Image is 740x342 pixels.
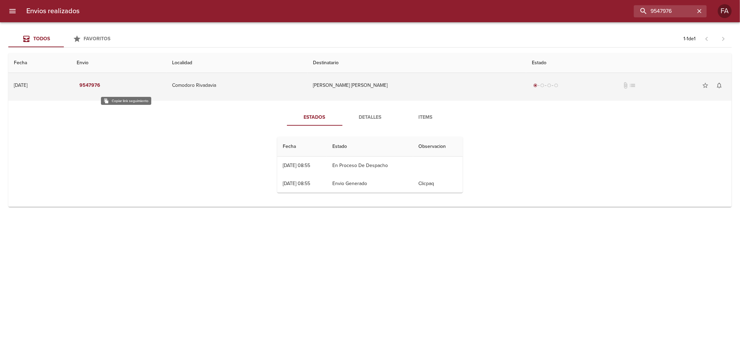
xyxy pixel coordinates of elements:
[634,5,695,17] input: buscar
[307,73,526,98] td: [PERSON_NAME] [PERSON_NAME]
[277,137,463,193] table: Tabla de seguimiento
[167,73,307,98] td: Comodoro Rivadavia
[547,83,551,87] span: radio_button_unchecked
[698,35,715,42] span: Pagina anterior
[718,4,732,18] div: FA
[683,35,696,42] p: 1 - 1 de 1
[14,82,27,88] div: [DATE]
[715,31,732,47] span: Pagina siguiente
[307,53,526,73] th: Destinatario
[702,82,709,89] span: star_border
[26,6,79,17] h6: Envios realizados
[79,81,100,90] em: 9547976
[327,157,413,175] td: En Proceso De Despacho
[413,137,463,157] th: Observacion
[283,181,310,186] div: [DATE] 08:55
[291,113,338,122] span: Estados
[283,162,310,168] div: [DATE] 08:55
[8,31,119,47] div: Tabs Envios
[84,36,111,42] span: Favoritos
[327,137,413,157] th: Estado
[8,53,71,73] th: Fecha
[526,53,732,73] th: Estado
[71,53,167,73] th: Envio
[629,82,636,89] span: No tiene pedido asociado
[698,78,712,92] button: Agregar a favoritos
[77,79,103,92] button: 9547976
[718,4,732,18] div: Abrir información de usuario
[4,3,21,19] button: menu
[712,78,726,92] button: Activar notificaciones
[622,82,629,89] span: No tiene documentos adjuntos
[347,113,394,122] span: Detalles
[402,113,449,122] span: Items
[554,83,558,87] span: radio_button_unchecked
[716,82,723,89] span: notifications_none
[532,82,560,89] div: Generado
[33,36,50,42] span: Todos
[533,83,537,87] span: radio_button_checked
[287,109,453,126] div: Tabs detalle de guia
[327,175,413,193] td: Envio Generado
[167,53,307,73] th: Localidad
[540,83,544,87] span: radio_button_unchecked
[8,53,732,207] table: Tabla de envíos del cliente
[277,137,327,157] th: Fecha
[413,175,463,193] td: Clicpaq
